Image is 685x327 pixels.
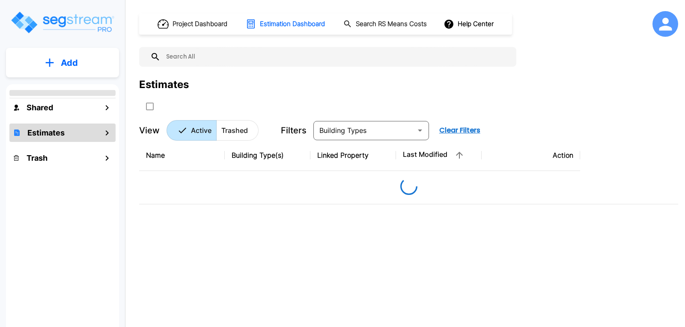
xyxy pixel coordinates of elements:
[141,98,158,115] button: SelectAll
[27,152,48,164] h1: Trash
[281,124,307,137] p: Filters
[146,150,218,160] div: Name
[216,120,259,141] button: Trashed
[242,15,330,33] button: Estimation Dashboard
[356,19,427,29] h1: Search RS Means Costs
[173,19,227,29] h1: Project Dashboard
[260,19,325,29] h1: Estimation Dashboard
[27,127,65,138] h1: Estimates
[10,10,115,35] img: Logo
[225,140,310,171] th: Building Type(s)
[316,124,412,136] input: Building Types
[139,124,160,137] p: View
[167,120,259,141] div: Platform
[221,125,248,136] p: Trashed
[191,125,211,136] p: Active
[139,77,189,92] div: Estimates
[396,140,482,171] th: Last Modified
[482,140,580,171] th: Action
[414,124,426,136] button: Open
[154,15,232,33] button: Project Dashboard
[442,16,497,32] button: Help Center
[61,56,78,69] p: Add
[27,102,53,113] h1: Shared
[167,120,217,141] button: Active
[6,50,119,75] button: Add
[161,47,512,67] input: Search All
[340,16,432,32] button: Search RS Means Costs
[436,122,484,139] button: Clear Filters
[310,140,396,171] th: Linked Property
